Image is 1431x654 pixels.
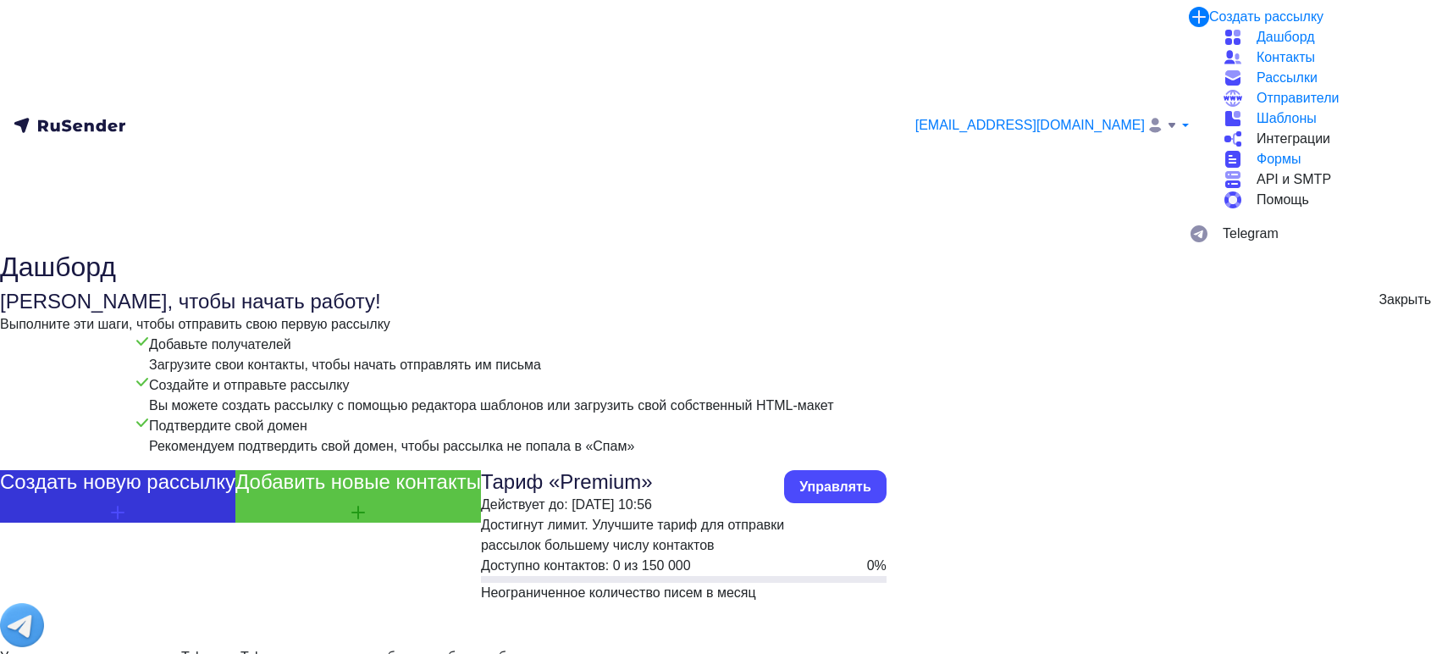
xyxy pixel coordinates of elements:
span: [EMAIL_ADDRESS][DOMAIN_NAME] [915,115,1145,136]
div: Неограниченное количество писем в месяц [481,583,887,603]
div: Закрыть [1379,290,1431,314]
span: Шаблоны [1257,108,1317,129]
h4: Добавить новые контакты [235,470,481,495]
span: Интеграции [1257,129,1330,149]
span: Отправители [1257,88,1339,108]
a: Дашборд [1223,27,1417,47]
div: Создайте и отправьте рассылку [149,375,834,396]
div: Вы можете создать рассылку с помощью редактора шаблонов или загрузить свой собственный HTML-макет [149,396,834,416]
span: Помощь [1257,190,1309,210]
a: Отправители [1223,88,1417,108]
a: Шаблоны [1223,108,1417,129]
div: 0% [867,556,887,576]
a: Контакты [1223,47,1417,68]
div: Рекомендуем подтвердить свой домен, чтобы рассылка не попала в «Спам» [149,436,634,457]
span: Контакты [1257,47,1315,68]
div: Добавьте получателей [149,335,541,355]
span: Рассылки [1257,68,1318,88]
a: Рассылки [1223,68,1417,88]
span: Дашборд [1257,27,1315,47]
h4: Тариф «Premium» [481,470,784,495]
span: Формы [1257,149,1301,169]
span: API и SMTP [1257,169,1331,190]
a: [EMAIL_ADDRESS][DOMAIN_NAME] [915,115,1189,136]
div: Достигнут лимит. Улучшите тариф для отправки рассылок большему числу контактов [481,515,784,556]
div: Действует до: [DATE] 10:56 [481,495,784,515]
div: Доступно контактов: 0 из 150 000 [481,556,691,576]
div: Управлять [799,477,870,496]
div: Загрузите свои контакты, чтобы начать отправлять им письма [149,355,541,375]
div: Создать рассылку [1209,7,1323,27]
a: Формы [1223,149,1417,169]
span: Telegram [1223,224,1279,244]
div: Подтвердите свой домен [149,416,634,436]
